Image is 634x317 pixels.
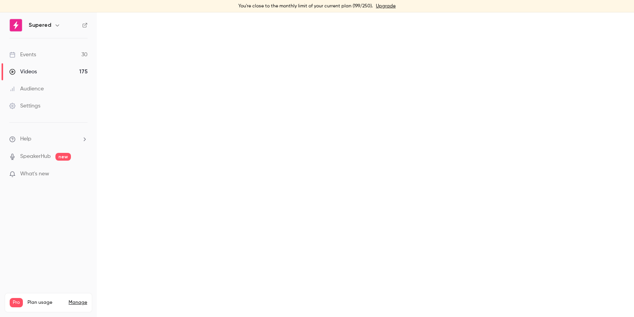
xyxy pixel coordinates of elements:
[10,19,22,31] img: Supered
[9,135,88,143] li: help-dropdown-opener
[9,51,36,59] div: Events
[69,300,87,306] a: Manage
[28,300,64,306] span: Plan usage
[376,3,396,9] a: Upgrade
[55,153,71,161] span: new
[20,135,31,143] span: Help
[20,152,51,161] a: SpeakerHub
[9,85,44,93] div: Audience
[29,21,51,29] h6: Supered
[9,68,37,76] div: Videos
[20,170,49,178] span: What's new
[78,171,88,178] iframe: Noticeable Trigger
[10,298,23,307] span: Pro
[9,102,40,110] div: Settings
